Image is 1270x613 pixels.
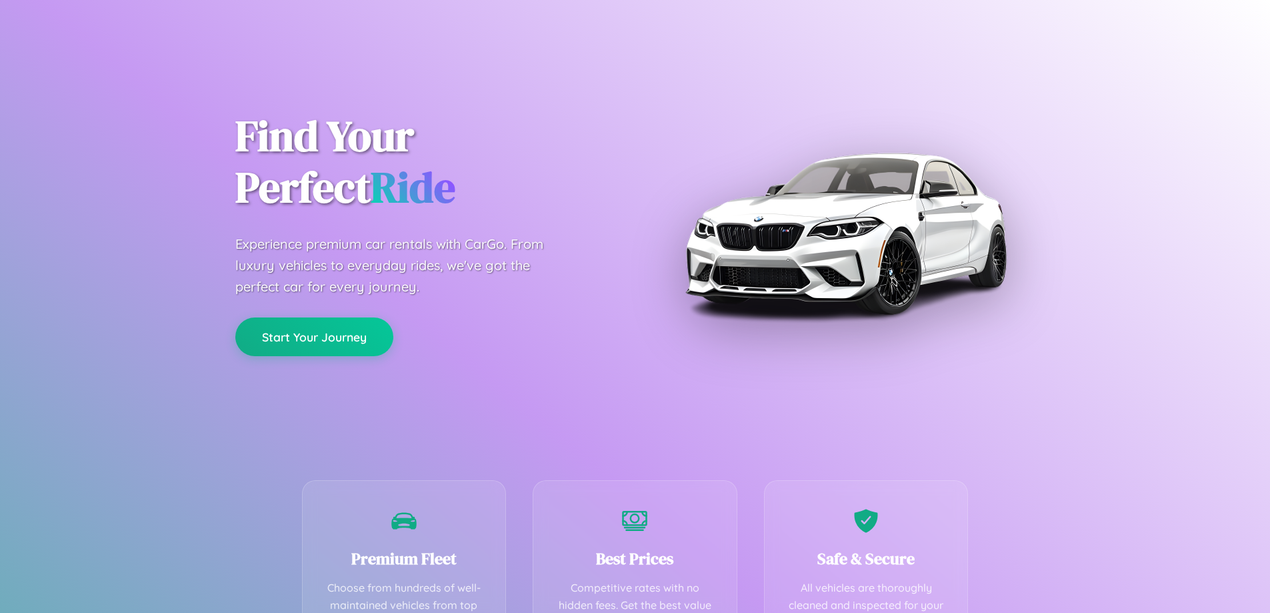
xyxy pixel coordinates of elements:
[235,233,569,297] p: Experience premium car rentals with CarGo. From luxury vehicles to everyday rides, we've got the ...
[235,111,615,213] h1: Find Your Perfect
[785,548,948,570] h3: Safe & Secure
[235,318,393,356] button: Start Your Journey
[323,548,486,570] h3: Premium Fleet
[679,67,1012,400] img: Premium BMW car rental vehicle
[371,158,455,216] span: Ride
[553,548,717,570] h3: Best Prices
